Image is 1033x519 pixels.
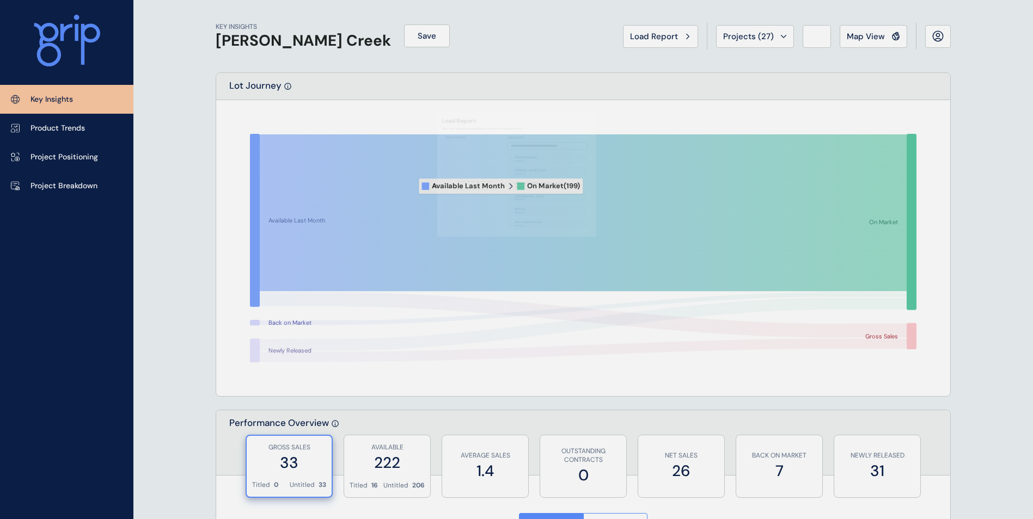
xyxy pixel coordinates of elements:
[644,460,719,481] label: 26
[546,465,621,486] label: 0
[30,181,97,191] p: Project Breakdown
[723,31,774,42] span: Projects ( 27 )
[418,30,436,41] span: Save
[350,452,425,473] label: 222
[716,25,794,48] button: Projects (27)
[229,79,282,100] p: Lot Journey
[840,451,915,460] p: NEWLY RELEASED
[274,480,278,490] p: 0
[840,460,915,481] label: 31
[319,480,326,490] p: 33
[371,481,378,490] p: 16
[742,451,817,460] p: BACK ON MARKET
[847,31,885,42] span: Map View
[404,24,450,47] button: Save
[623,25,698,48] button: Load Report
[216,32,391,50] h1: [PERSON_NAME] Creek
[290,480,315,490] p: Untitled
[840,25,907,48] button: Map View
[546,447,621,465] p: OUTSTANDING CONTRACTS
[644,451,719,460] p: NET SALES
[216,22,391,32] p: KEY INSIGHTS
[412,481,425,490] p: 206
[448,460,523,481] label: 1.4
[30,123,85,134] p: Product Trends
[448,451,523,460] p: AVERAGE SALES
[252,452,326,473] label: 33
[252,480,270,490] p: Titled
[630,31,678,42] span: Load Report
[350,443,425,452] p: AVAILABLE
[30,94,73,105] p: Key Insights
[252,443,326,452] p: GROSS SALES
[229,417,329,475] p: Performance Overview
[30,152,98,163] p: Project Positioning
[383,481,408,490] p: Untitled
[742,460,817,481] label: 7
[350,481,368,490] p: Titled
